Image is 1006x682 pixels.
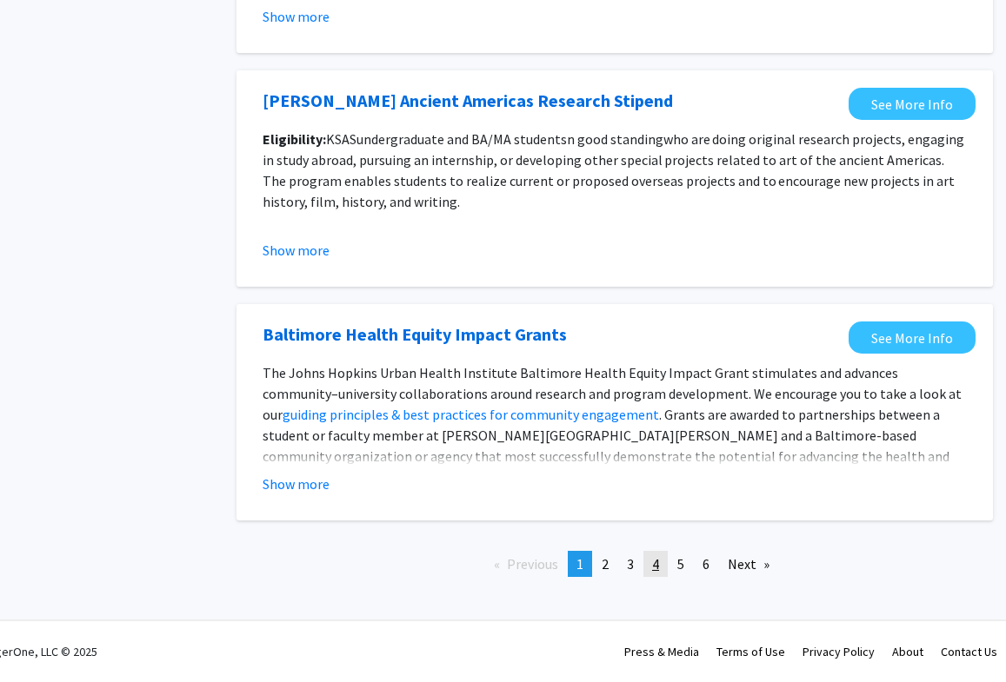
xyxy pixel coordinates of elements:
button: Show more [263,473,330,494]
button: Show more [263,240,330,261]
strong: Eligibility: [263,130,326,148]
span: The Johns Hopkins Urban Health Institute Baltimore Health Equity Impact Grant stimulates and adva... [263,364,962,423]
span: Previous [507,555,558,573]
span: 6 [703,555,710,573]
span: 5 [677,555,684,573]
ul: Pagination [237,551,993,577]
a: Opens in a new tab [849,321,976,354]
a: Contact Us [941,644,997,659]
span: 3 [627,555,634,573]
iframe: Chat [13,604,74,669]
a: About [892,644,923,659]
button: Show more [263,6,330,27]
a: Next page [719,551,778,577]
span: 2 [602,555,609,573]
a: Press & Media [624,644,699,659]
a: Opens in a new tab [263,88,673,114]
span: undergraduate and BA/MA students [356,130,567,148]
a: Opens in a new tab [263,321,567,348]
span: 4 [652,555,659,573]
a: guiding principles & best practices for community engagement [283,406,659,423]
a: Privacy Policy [803,644,875,659]
a: Terms of Use [716,644,785,659]
span: 1 [576,555,583,573]
p: KSAS n good standing [263,129,967,212]
a: Opens in a new tab [849,88,976,120]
